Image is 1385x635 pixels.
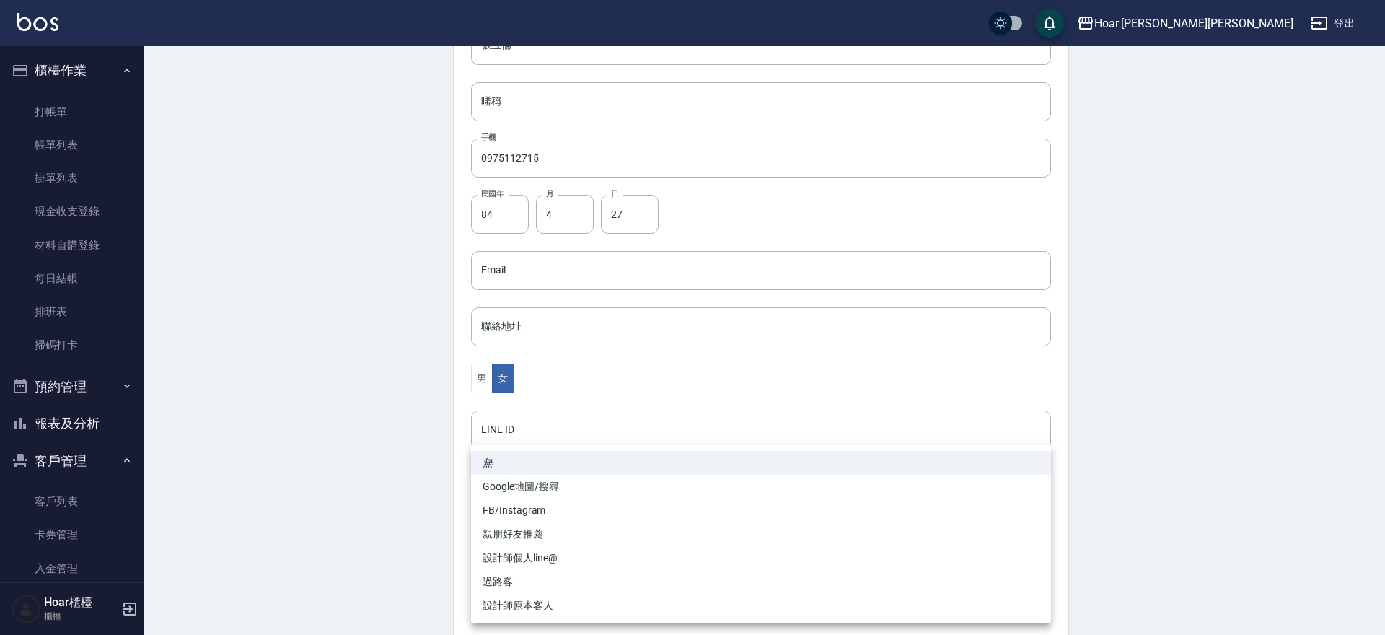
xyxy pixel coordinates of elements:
[471,475,1051,499] li: Google地圖/搜尋
[471,594,1051,618] li: 設計師原本客人
[471,499,1051,522] li: FB/Instagram
[471,570,1051,594] li: 過路客
[471,522,1051,546] li: 親朋好友推薦
[471,546,1051,570] li: 設計師個人line@
[483,455,493,470] em: 無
